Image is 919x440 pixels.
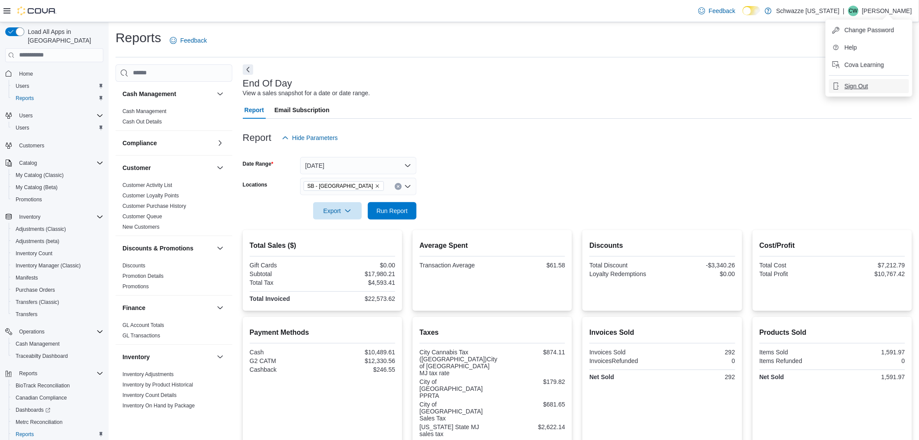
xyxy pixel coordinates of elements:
[215,163,225,173] button: Customer
[9,416,107,428] button: Metrc Reconciliation
[420,240,565,251] h2: Average Spent
[12,194,46,205] a: Promotions
[829,23,909,37] button: Change Password
[16,394,67,401] span: Canadian Compliance
[494,401,565,408] div: $681.65
[12,285,59,295] a: Purchase Orders
[122,108,166,115] span: Cash Management
[760,270,831,277] div: Total Profit
[664,357,735,364] div: 0
[122,90,213,98] button: Cash Management
[420,423,491,437] div: [US_STATE] State MJ sales tax
[12,285,103,295] span: Purchase Orders
[12,182,61,193] a: My Catalog (Beta)
[16,212,44,222] button: Inventory
[589,270,661,277] div: Loyalty Redemptions
[274,101,330,119] span: Email Subscription
[834,270,905,277] div: $10,767.42
[589,240,735,251] h2: Discounts
[122,139,213,147] button: Compliance
[12,224,103,234] span: Adjustments (Classic)
[9,392,107,404] button: Canadian Compliance
[16,431,34,438] span: Reports
[122,223,159,230] span: New Customers
[12,248,56,259] a: Inventory Count
[324,279,395,286] div: $4,593.41
[122,139,157,147] h3: Compliance
[250,270,321,277] div: Subtotal
[845,60,884,69] span: Cova Learning
[16,158,40,168] button: Catalog
[12,417,103,427] span: Metrc Reconciliation
[324,295,395,302] div: $22,573.62
[250,366,321,373] div: Cashback
[122,283,149,290] a: Promotions
[664,262,735,269] div: -$3,340.26
[122,392,177,398] a: Inventory Count Details
[19,213,40,220] span: Inventory
[16,368,103,379] span: Reports
[318,202,357,220] span: Export
[16,68,103,79] span: Home
[243,64,253,75] button: Next
[250,295,290,302] strong: Total Invoiced
[834,357,905,364] div: 0
[9,404,107,416] a: Dashboards
[250,262,321,269] div: Gift Cards
[2,367,107,380] button: Reports
[501,349,565,356] div: $874.11
[122,403,195,409] a: Inventory On Hand by Package
[324,349,395,356] div: $10,489.61
[9,284,107,296] button: Purchase Orders
[16,368,41,379] button: Reports
[122,90,176,98] h3: Cash Management
[122,213,162,220] span: Customer Queue
[834,349,905,356] div: 1,591.97
[12,248,103,259] span: Inventory Count
[2,110,107,122] button: Users
[16,226,66,233] span: Adjustments (Classic)
[12,182,103,193] span: My Catalog (Beta)
[829,79,909,93] button: Sign Out
[420,262,491,269] div: Transaction Average
[9,80,107,92] button: Users
[16,353,68,360] span: Traceabilty Dashboard
[12,380,73,391] a: BioTrack Reconciliation
[243,160,274,167] label: Date Range
[215,138,225,148] button: Compliance
[122,244,193,253] h3: Discounts & Promotions
[122,182,172,188] a: Customer Activity List
[834,262,905,269] div: $7,212.79
[122,119,162,125] a: Cash Out Details
[243,133,271,143] h3: Report
[16,172,64,179] span: My Catalog (Classic)
[313,202,362,220] button: Export
[368,202,417,220] button: Run Report
[19,160,37,167] span: Catalog
[16,110,103,121] span: Users
[776,6,840,16] p: Schwazze [US_STATE]
[19,70,33,77] span: Home
[709,7,735,15] span: Feedback
[12,405,54,415] a: Dashboards
[250,279,321,286] div: Total Tax
[9,350,107,362] button: Traceabilty Dashboard
[122,262,145,269] span: Discounts
[2,211,107,223] button: Inventory
[494,262,565,269] div: $61.58
[324,357,395,364] div: $12,330.56
[12,429,37,440] a: Reports
[12,417,66,427] a: Metrc Reconciliation
[12,273,41,283] a: Manifests
[122,322,164,328] a: GL Account Totals
[494,378,565,385] div: $179.82
[589,262,661,269] div: Total Discount
[166,32,210,49] a: Feedback
[122,163,151,172] h3: Customer
[122,273,164,280] span: Promotion Details
[12,309,103,320] span: Transfers
[829,58,909,72] button: Cova Learning
[9,296,107,308] button: Transfers (Classic)
[848,6,859,16] div: Cari Welsh
[278,129,341,147] button: Hide Parameters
